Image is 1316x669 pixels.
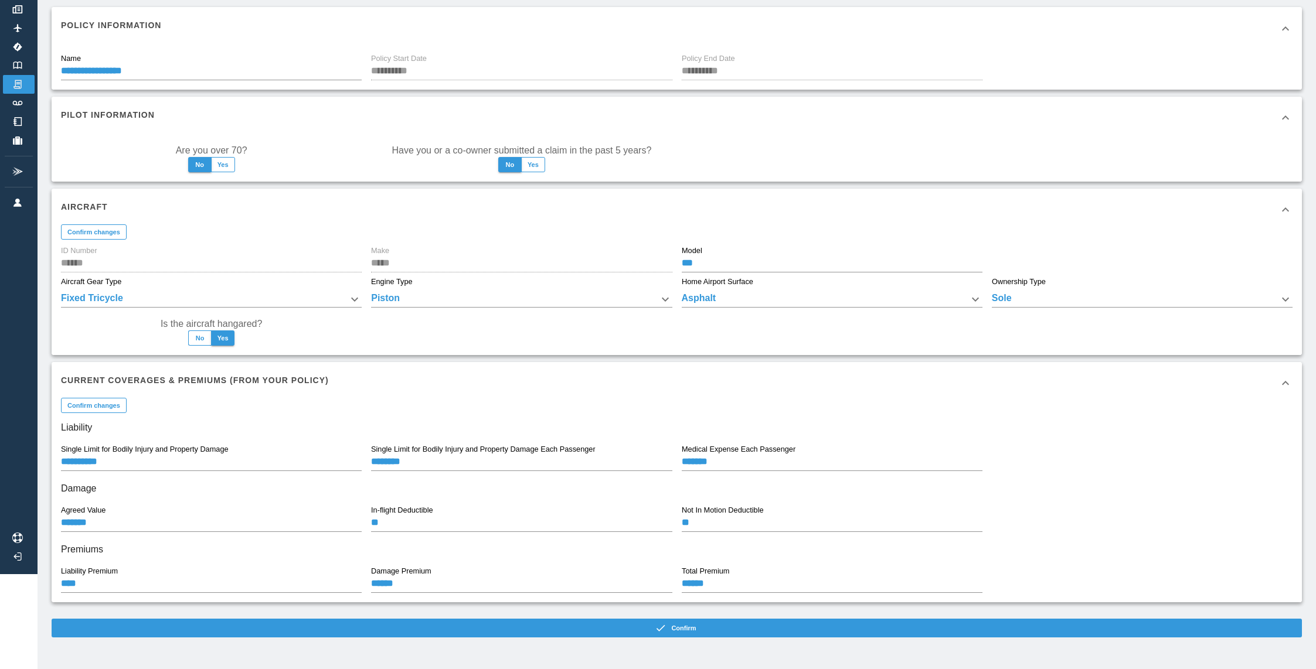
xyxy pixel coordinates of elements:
div: Pilot Information [52,97,1302,139]
h6: Damage [61,480,1293,497]
label: Name [61,53,81,64]
div: Asphalt [682,291,982,308]
h6: Liability [61,419,1293,436]
button: No [498,157,522,172]
button: No [188,330,212,346]
label: Single Limit for Bodily Injury and Property Damage [61,444,229,455]
label: Is the aircraft hangared? [161,317,262,330]
button: No [188,157,212,172]
h6: Policy Information [61,19,161,32]
h6: Aircraft [61,200,108,213]
label: Agreed Value [61,505,106,516]
div: Piston [371,291,672,308]
label: Model [682,245,702,256]
div: Policy Information [52,7,1302,49]
label: Engine Type [371,277,413,287]
h6: Current Coverages & Premiums (from your policy) [61,374,329,387]
label: Home Airport Surface [682,277,753,287]
div: Current Coverages & Premiums (from your policy) [52,362,1302,404]
label: Policy Start Date [371,53,427,64]
label: Not In Motion Deductible [682,505,764,516]
label: Are you over 70? [176,144,247,157]
label: Ownership Type [992,277,1046,287]
label: Damage Premium [371,566,431,576]
div: Fixed Tricycle [61,291,362,308]
label: Medical Expense Each Passenger [682,444,795,455]
label: Liability Premium [61,566,118,576]
label: Single Limit for Bodily Injury and Property Damage Each Passenger [371,444,596,455]
label: Make [371,245,389,256]
button: Confirm [52,619,1302,637]
div: Aircraft [52,189,1302,231]
button: Confirm changes [61,398,127,413]
button: Yes [211,157,235,172]
button: Confirm changes [61,224,127,240]
label: Aircraft Gear Type [61,277,121,287]
button: Yes [521,157,545,172]
h6: Premiums [61,541,1293,558]
label: Have you or a co-owner submitted a claim in the past 5 years? [392,144,651,157]
button: Yes [211,330,234,346]
label: Total Premium [682,566,729,576]
h6: Pilot Information [61,108,155,121]
div: Sole [992,291,1293,308]
label: In-flight Deductible [371,505,433,516]
label: ID Number [61,245,97,256]
label: Policy End Date [682,53,735,64]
